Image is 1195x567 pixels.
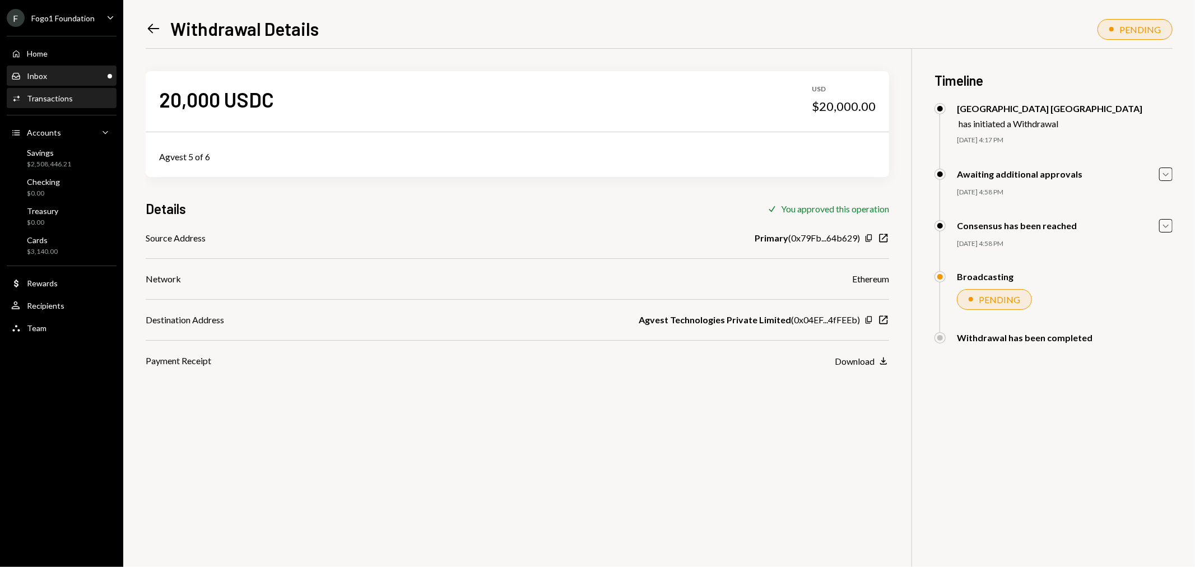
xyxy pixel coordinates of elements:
[7,145,117,171] a: Savings$2,508,446.21
[27,301,64,310] div: Recipients
[957,220,1077,231] div: Consensus has been reached
[812,85,876,94] div: USD
[957,136,1173,145] div: [DATE] 4:17 PM
[27,206,58,216] div: Treasury
[7,318,117,338] a: Team
[146,354,211,368] div: Payment Receipt
[27,235,58,245] div: Cards
[27,160,71,169] div: $2,508,446.21
[27,323,47,333] div: Team
[146,313,224,327] div: Destination Address
[835,355,889,368] button: Download
[27,278,58,288] div: Rewards
[781,203,889,214] div: You approved this operation
[979,294,1020,305] div: PENDING
[1119,24,1161,35] div: PENDING
[146,199,186,218] h3: Details
[755,231,788,245] b: Primary
[7,203,117,230] a: Treasury$0.00
[27,247,58,257] div: $3,140.00
[957,103,1142,114] div: [GEOGRAPHIC_DATA] [GEOGRAPHIC_DATA]
[852,272,889,286] div: Ethereum
[639,313,791,327] b: Agvest Technologies Private Limited
[27,148,71,157] div: Savings
[957,332,1092,343] div: Withdrawal has been completed
[170,17,319,40] h1: Withdrawal Details
[957,239,1173,249] div: [DATE] 4:58 PM
[755,231,860,245] div: ( 0x79Fb...64b629 )
[27,189,60,198] div: $0.00
[7,295,117,315] a: Recipients
[27,94,73,103] div: Transactions
[7,122,117,142] a: Accounts
[27,218,58,227] div: $0.00
[159,150,876,164] div: Agvest 5 of 6
[27,177,60,187] div: Checking
[934,71,1173,90] h3: Timeline
[27,128,61,137] div: Accounts
[835,356,875,366] div: Download
[7,273,117,293] a: Rewards
[639,313,860,327] div: ( 0x04EF...4fFEEb )
[7,174,117,201] a: Checking$0.00
[959,118,1142,129] div: has initiated a Withdrawal
[957,169,1082,179] div: Awaiting additional approvals
[27,49,48,58] div: Home
[146,272,181,286] div: Network
[159,87,274,112] div: 20,000 USDC
[7,88,117,108] a: Transactions
[812,99,876,114] div: $20,000.00
[146,231,206,245] div: Source Address
[7,9,25,27] div: F
[957,188,1173,197] div: [DATE] 4:58 PM
[7,66,117,86] a: Inbox
[27,71,47,81] div: Inbox
[7,232,117,259] a: Cards$3,140.00
[31,13,95,23] div: Fogo1 Foundation
[957,271,1013,282] div: Broadcasting
[7,43,117,63] a: Home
